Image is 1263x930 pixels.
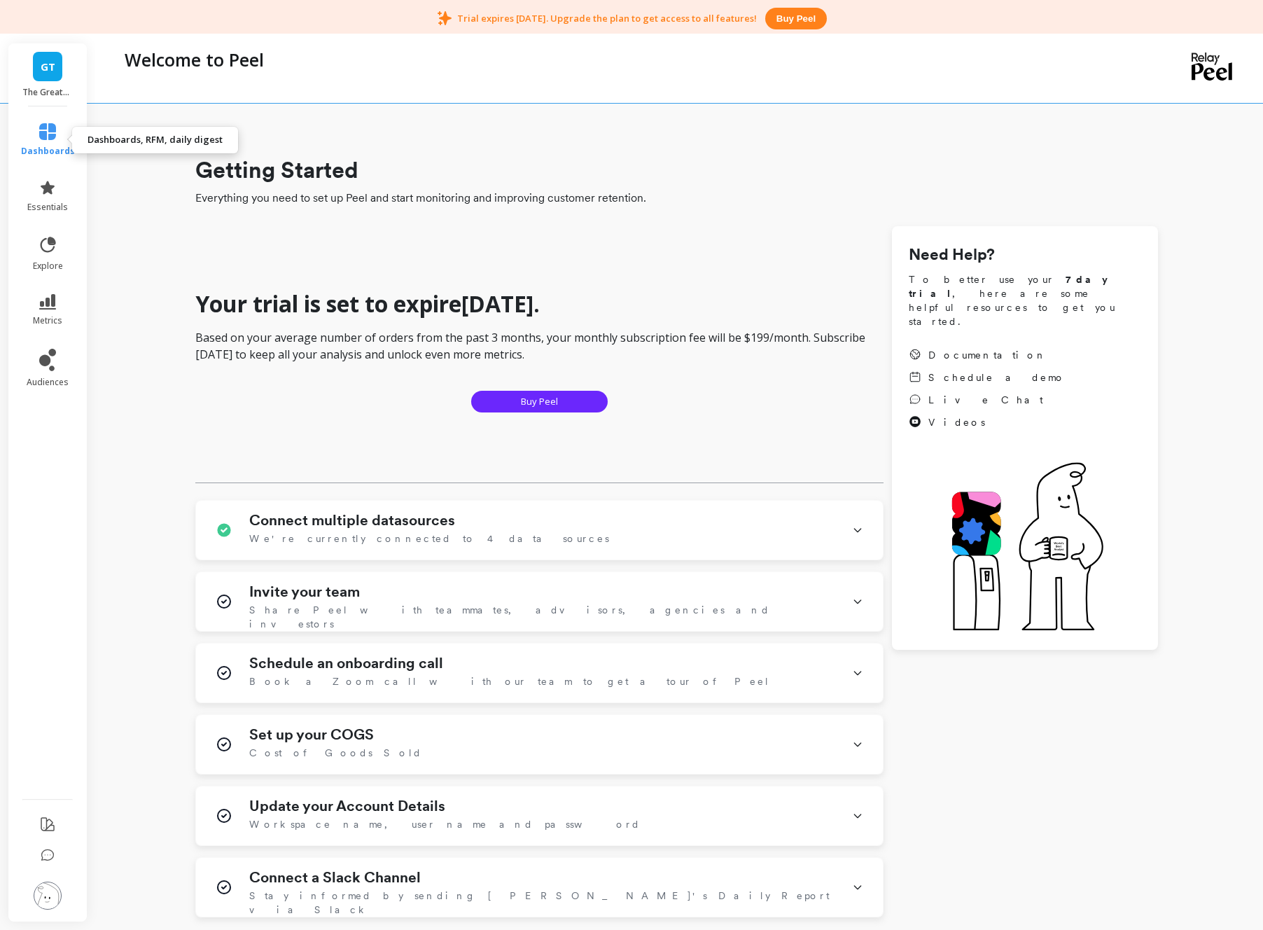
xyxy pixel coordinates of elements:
h1: Invite your team [249,583,360,600]
h1: Connect a Slack Channel [249,869,421,886]
img: profile picture [34,882,62,910]
span: Everything you need to set up Peel and start monitoring and improving customer retention. [195,190,1158,207]
a: Schedule a demo [909,370,1066,384]
span: GT [41,59,55,75]
h1: Schedule an onboarding call [249,655,443,672]
span: audiences [27,377,69,388]
a: Videos [909,415,1066,429]
h1: Connect multiple datasources [249,512,455,529]
span: Videos [928,415,985,429]
span: dashboards [21,146,75,157]
a: Documentation [909,348,1066,362]
span: Book a Zoom call with our team to get a tour of Peel [249,674,770,688]
p: Welcome to Peel [125,48,264,71]
span: essentials [27,202,68,213]
span: To better use your , here are some helpful resources to get you started. [909,272,1141,328]
h1: Need Help? [909,243,1141,267]
p: Based on your average number of orders from the past 3 months, your monthly subscription fee will... [195,329,884,363]
h1: Update your Account Details [249,798,445,814]
span: Cost of Goods Sold [249,746,422,760]
h1: Set up your COGS [249,726,374,743]
h1: Your trial is set to expire [DATE] . [195,290,884,318]
button: Buy Peel [471,391,608,412]
span: Documentation [928,348,1047,362]
span: metrics [33,315,62,326]
span: explore [33,261,63,272]
button: Buy peel [765,8,827,29]
p: Trial expires [DATE]. Upgrade the plan to get access to all features! [457,12,757,25]
span: We're currently connected to 4 data sources [249,532,609,546]
h1: Getting Started [195,153,1158,187]
p: The Greatest of all Tapes [22,87,74,98]
span: Stay informed by sending [PERSON_NAME]'s Daily Report via Slack [249,889,835,917]
span: Workspace name, user name and password [249,817,641,831]
span: Live Chat [928,393,1043,407]
span: Buy Peel [521,395,558,408]
span: Share Peel with teammates, advisors, agencies and investors [249,603,835,631]
span: Schedule a demo [928,370,1066,384]
strong: 7 day trial [909,274,1119,299]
